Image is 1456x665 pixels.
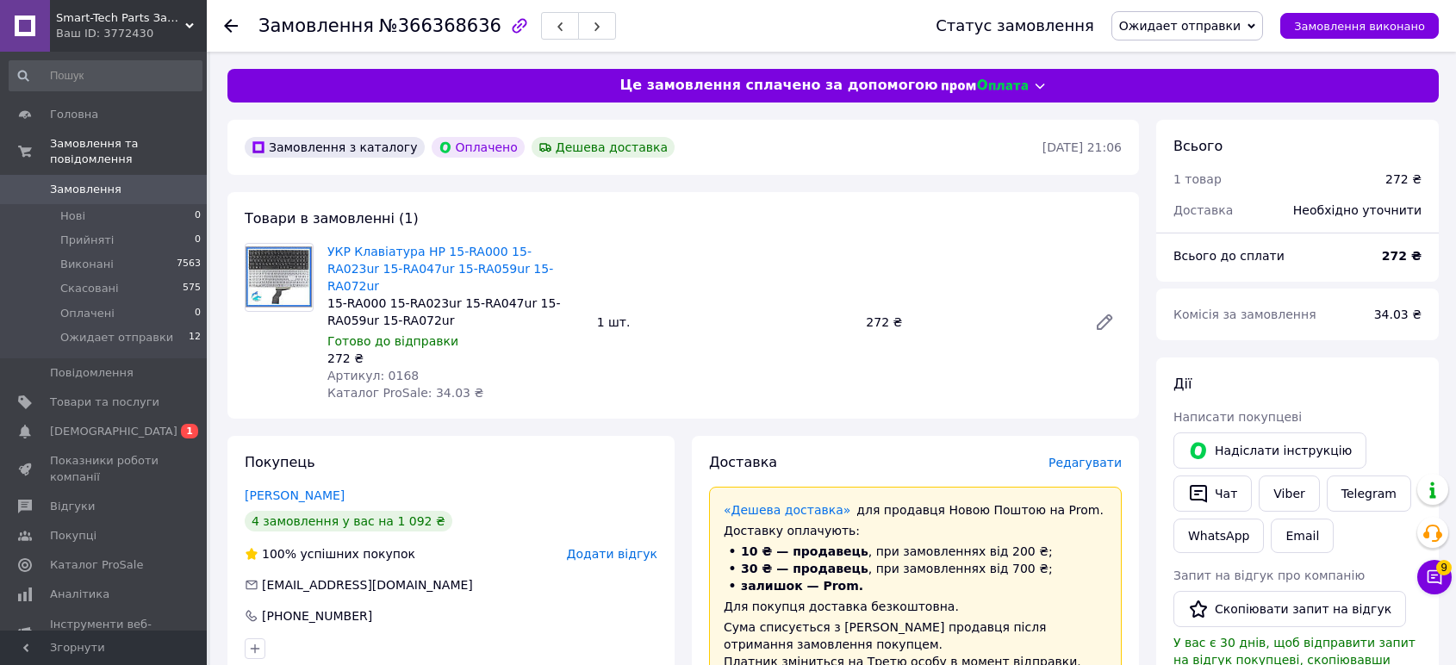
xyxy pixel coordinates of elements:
div: Ваш ID: 3772430 [56,26,207,41]
span: Виконані [60,257,114,272]
span: Smart-Tech Parts Запчастини для ноутбуків [56,10,185,26]
span: Замовлення [258,16,374,36]
span: 1 [181,424,198,438]
div: для продавця Новою Поштою на Prom. [724,501,1107,519]
span: Головна [50,107,98,122]
div: успішних покупок [245,545,415,562]
span: Всього до сплати [1173,249,1285,263]
span: Прийняті [60,233,114,248]
a: Telegram [1327,475,1411,512]
div: [PHONE_NUMBER] [260,607,374,625]
a: Редагувати [1087,305,1122,339]
span: [EMAIL_ADDRESS][DOMAIN_NAME] [262,578,473,592]
span: Доставка [1173,203,1233,217]
button: Замовлення виконано [1280,13,1439,39]
a: Viber [1259,475,1319,512]
b: 272 ₴ [1382,249,1422,263]
img: УКР Клавіатура HP 15-RA000 15-RA023ur 15-RA047ur 15-RA059ur 15-RA072ur [246,246,313,308]
span: Оплачені [60,306,115,321]
span: 7563 [177,257,201,272]
span: [DEMOGRAPHIC_DATA] [50,424,177,439]
span: Скасовані [60,281,119,296]
div: Оплачено [432,137,525,158]
li: , при замовленнях від 200 ₴; [724,543,1107,560]
span: Додати відгук [567,547,657,561]
time: [DATE] 21:06 [1042,140,1122,154]
span: №366368636 [379,16,501,36]
span: Запит на відгук про компанію [1173,569,1365,582]
div: Необхідно уточнити [1283,191,1432,229]
span: Відгуки [50,499,95,514]
span: Замовлення виконано [1294,20,1425,33]
span: Редагувати [1048,456,1122,469]
span: Каталог ProSale: 34.03 ₴ [327,386,483,400]
span: Артикул: 0168 [327,369,419,382]
span: 0 [195,208,201,224]
input: Пошук [9,60,202,91]
div: Повернутися назад [224,17,238,34]
div: Замовлення з каталогу [245,137,425,158]
span: Інструменти веб-майстра та SEO [50,617,159,648]
span: Товари в замовленні (1) [245,210,419,227]
span: Замовлення та повідомлення [50,136,207,167]
div: Статус замовлення [936,17,1094,34]
span: Аналітика [50,587,109,602]
span: 575 [183,281,201,296]
span: Покупці [50,528,96,544]
span: 100% [262,547,296,561]
span: Ожидает отправки [1119,19,1241,33]
a: [PERSON_NAME] [245,488,345,502]
div: 272 ₴ [859,310,1080,334]
a: УКР Клавіатура HP 15-RA000 15-RA023ur 15-RA047ur 15-RA059ur 15-RA072ur [327,245,553,293]
span: Доставка [709,454,777,470]
button: Скопіювати запит на відгук [1173,591,1406,627]
a: WhatsApp [1173,519,1264,553]
span: Це замовлення сплачено за допомогою [619,76,937,96]
span: Каталог ProSale [50,557,143,573]
span: Покупець [245,454,315,470]
span: 0 [195,233,201,248]
div: 4 замовлення у вас на 1 092 ₴ [245,511,452,531]
div: 15-RA000 15-RA023ur 15-RA047ur 15-RA059ur 15-RA072ur [327,295,583,329]
span: Комісія за замовлення [1173,308,1316,321]
span: Повідомлення [50,365,134,381]
button: Надіслати інструкцію [1173,432,1366,469]
div: 272 ₴ [327,350,583,367]
div: 1 шт. [590,310,860,334]
span: Всього [1173,138,1223,154]
div: 272 ₴ [1385,171,1422,188]
span: 30 ₴ — продавець [741,562,868,575]
span: Показники роботи компанії [50,453,159,484]
div: Для покупця доставка безкоштовна. [724,598,1107,615]
button: Чат з покупцем9 [1417,560,1452,594]
div: Дешева доставка [532,137,675,158]
span: 0 [195,306,201,321]
button: Email [1271,519,1334,553]
span: Товари та послуги [50,395,159,410]
span: Нові [60,208,85,224]
div: Доставку оплачують: [724,522,1107,539]
span: Дії [1173,376,1192,392]
span: Ожидает отправки [60,330,173,345]
span: Замовлення [50,182,121,197]
span: 1 товар [1173,172,1222,186]
a: «Дешева доставка» [724,503,850,517]
span: 12 [189,330,201,345]
span: 10 ₴ — продавець [741,544,868,558]
span: 34.03 ₴ [1374,308,1422,321]
span: залишок — Prom. [741,579,863,593]
li: , при замовленнях від 700 ₴; [724,560,1107,577]
button: Чат [1173,475,1252,512]
span: 9 [1436,556,1452,572]
span: Написати покупцеві [1173,410,1302,424]
span: Готово до відправки [327,334,458,348]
